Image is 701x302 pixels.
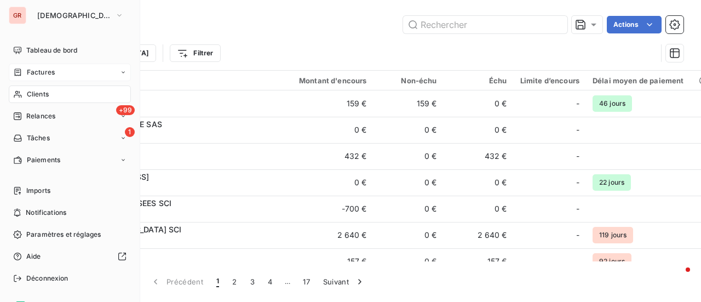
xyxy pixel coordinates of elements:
[116,105,135,115] span: +99
[593,253,631,270] span: 92 jours
[170,44,220,62] button: Filtrer
[26,230,101,240] span: Paramètres et réglages
[286,76,367,85] div: Montant d'encours
[576,177,579,188] span: -
[76,156,273,167] span: GW01631A
[593,95,632,112] span: 46 jours
[27,155,60,165] span: Paiements
[576,256,579,267] span: -
[444,143,514,169] td: 432 €
[27,133,50,143] span: Tâches
[374,248,444,275] td: 0 €
[444,117,514,143] td: 0 €
[444,196,514,222] td: 0 €
[261,270,279,293] button: 4
[279,90,374,117] td: 159 €
[374,117,444,143] td: 0 €
[76,104,273,115] span: GW02999A
[125,127,135,137] span: 1
[226,270,243,293] button: 2
[76,183,273,193] span: GW01826A
[26,252,41,261] span: Aide
[26,273,68,283] span: Déconnexion
[317,270,372,293] button: Suivant
[26,208,66,218] span: Notifications
[664,265,690,291] iframe: Intercom live chat
[296,270,317,293] button: 17
[444,90,514,117] td: 0 €
[76,235,273,246] span: GW00373A
[444,248,514,275] td: 157 €
[520,76,579,85] div: Limite d’encours
[9,248,131,265] a: Aide
[37,11,111,20] span: [DEMOGRAPHIC_DATA]
[279,169,374,196] td: 0 €
[450,76,507,85] div: Échu
[576,151,579,162] span: -
[26,45,77,55] span: Tableau de bord
[403,16,567,33] input: Rechercher
[143,270,210,293] button: Précédent
[444,169,514,196] td: 0 €
[76,130,273,141] span: GPA00326A
[26,111,55,121] span: Relances
[576,98,579,109] span: -
[210,270,226,293] button: 1
[374,196,444,222] td: 0 €
[374,222,444,248] td: 0 €
[593,227,633,243] span: 119 jours
[576,124,579,135] span: -
[593,174,631,191] span: 22 jours
[380,76,437,85] div: Non-échu
[576,230,579,241] span: -
[607,16,662,33] button: Actions
[27,67,55,77] span: Factures
[279,222,374,248] td: 2 640 €
[444,222,514,248] td: 2 640 €
[279,273,296,290] span: …
[279,117,374,143] td: 0 €
[279,143,374,169] td: 432 €
[26,186,50,196] span: Imports
[244,270,261,293] button: 3
[27,89,49,99] span: Clients
[374,169,444,196] td: 0 €
[279,248,374,275] td: 157 €
[374,90,444,117] td: 159 €
[216,276,219,287] span: 1
[279,196,374,222] td: -700 €
[576,203,579,214] span: -
[9,7,26,24] div: GR
[76,209,273,220] span: GPA00258A
[374,143,444,169] td: 0 €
